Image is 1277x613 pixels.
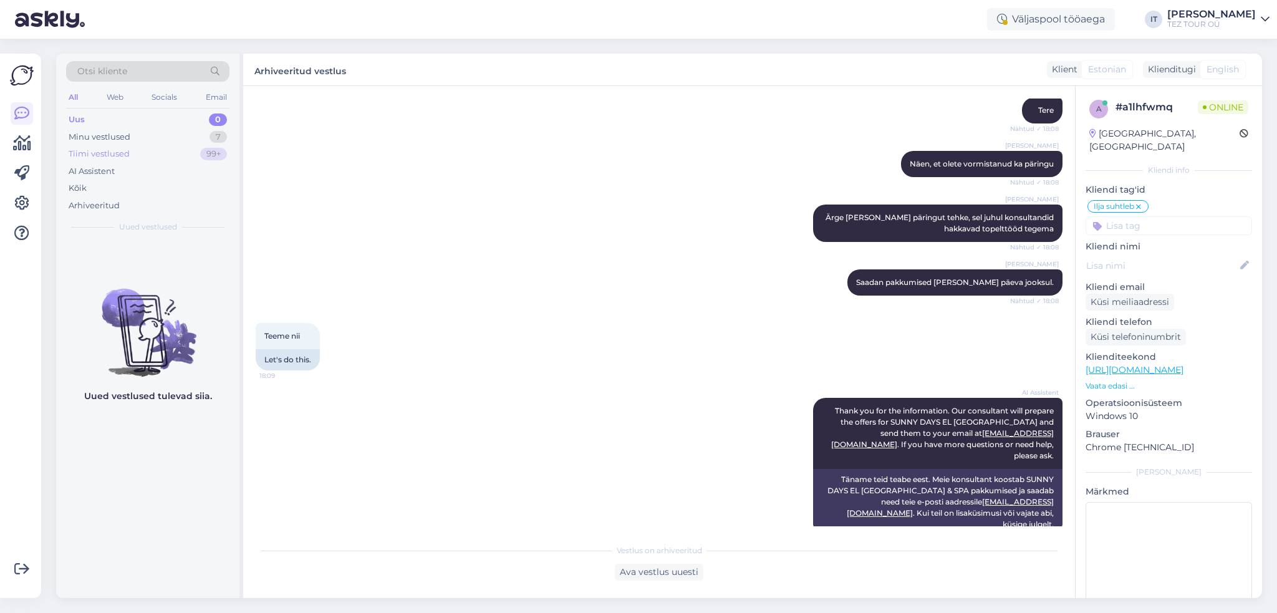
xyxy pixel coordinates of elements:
img: No chats [56,266,239,379]
div: TEZ TOUR OÜ [1167,19,1256,29]
a: [PERSON_NAME]TEZ TOUR OÜ [1167,9,1270,29]
div: Arhiveeritud [69,200,120,212]
span: Ärge [PERSON_NAME] päringut tehke, sel juhul konsultandid hakkavad topelttööd tegema [826,213,1056,233]
div: Let's do this. [256,349,320,370]
div: Uus [69,113,85,126]
img: Askly Logo [10,64,34,87]
span: AI Assistent [1012,388,1059,397]
div: Tiimi vestlused [69,148,130,160]
span: Tere [1038,105,1054,115]
p: Kliendi nimi [1086,240,1252,253]
span: Ilja suhtleb [1094,203,1134,210]
div: Küsi meiliaadressi [1086,294,1174,311]
p: Operatsioonisüsteem [1086,397,1252,410]
div: Kliendi info [1086,165,1252,176]
div: Klienditugi [1143,63,1196,76]
span: [PERSON_NAME] [1005,195,1059,204]
span: Nähtud ✓ 18:08 [1010,243,1059,252]
p: Kliendi telefon [1086,316,1252,329]
div: 0 [209,113,227,126]
div: Web [104,89,126,105]
div: # a1lhfwmq [1116,100,1198,115]
p: Märkmed [1086,485,1252,498]
p: Klienditeekond [1086,350,1252,364]
div: 99+ [200,148,227,160]
span: Nähtud ✓ 18:08 [1010,124,1059,133]
div: Küsi telefoninumbrit [1086,329,1186,345]
div: Socials [149,89,180,105]
div: [GEOGRAPHIC_DATA], [GEOGRAPHIC_DATA] [1089,127,1240,153]
p: Vaata edasi ... [1086,380,1252,392]
span: Thank you for the information. Our consultant will prepare the offers for SUNNY DAYS EL [GEOGRAPH... [831,406,1056,460]
div: [PERSON_NAME] [1086,466,1252,478]
span: Otsi kliente [77,65,127,78]
div: Kõik [69,182,87,195]
p: Brauser [1086,428,1252,441]
span: [PERSON_NAME] [1005,141,1059,150]
span: Uued vestlused [119,221,177,233]
div: Täname teid teabe eest. Meie konsultant koostab SUNNY DAYS EL [GEOGRAPHIC_DATA] & SPA pakkumised ... [813,469,1063,535]
div: Ava vestlus uuesti [615,564,703,581]
p: Kliendi tag'id [1086,183,1252,196]
div: 7 [210,131,227,143]
span: Saadan pakkumised [PERSON_NAME] päeva jooksul. [856,278,1054,287]
div: IT [1145,11,1162,28]
span: Online [1198,100,1248,114]
span: a [1096,104,1102,113]
a: [URL][DOMAIN_NAME] [1086,364,1183,375]
div: Minu vestlused [69,131,130,143]
span: English [1207,63,1239,76]
div: [PERSON_NAME] [1167,9,1256,19]
span: 18:09 [259,371,306,380]
span: Vestlus on arhiveeritud [617,545,702,556]
div: Väljaspool tööaega [987,8,1115,31]
input: Lisa tag [1086,216,1252,235]
p: Chrome [TECHNICAL_ID] [1086,441,1252,454]
div: Email [203,89,229,105]
span: Teeme nii [264,331,300,340]
div: Klient [1047,63,1077,76]
span: [PERSON_NAME] [1005,259,1059,269]
span: Nähtud ✓ 18:08 [1010,296,1059,306]
span: Nähtud ✓ 18:08 [1010,178,1059,187]
div: AI Assistent [69,165,115,178]
label: Arhiveeritud vestlus [254,61,346,78]
span: Estonian [1088,63,1126,76]
p: Windows 10 [1086,410,1252,423]
span: Näen, et olete vormistanud ka päringu [910,159,1054,168]
p: Kliendi email [1086,281,1252,294]
p: Uued vestlused tulevad siia. [84,390,212,403]
div: All [66,89,80,105]
input: Lisa nimi [1086,259,1238,273]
